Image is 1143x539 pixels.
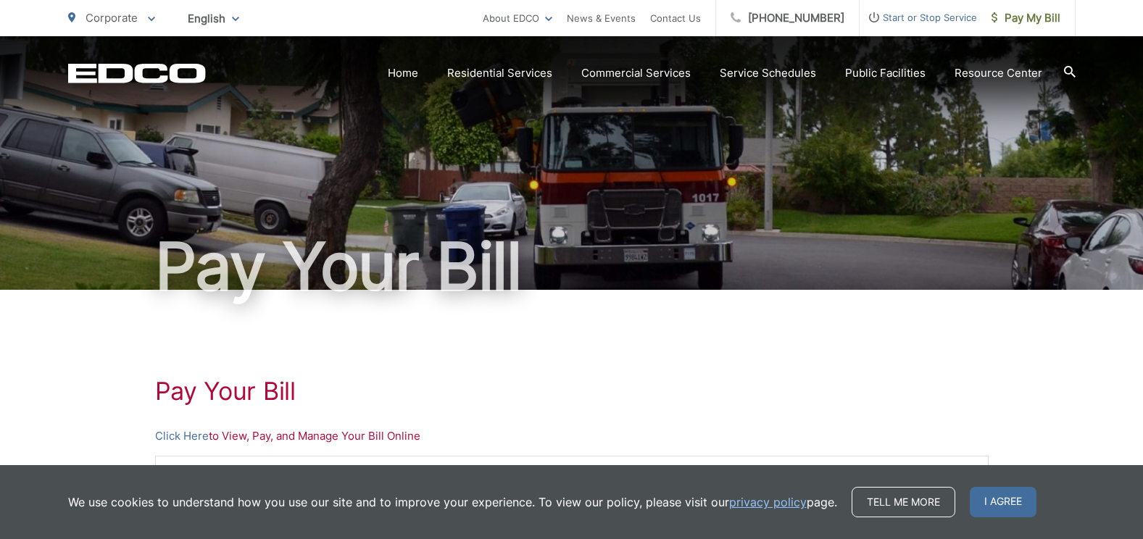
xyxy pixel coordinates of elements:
[852,487,955,517] a: Tell me more
[177,6,250,31] span: English
[581,64,691,82] a: Commercial Services
[970,487,1036,517] span: I agree
[720,64,816,82] a: Service Schedules
[483,9,552,27] a: About EDCO
[68,493,837,511] p: We use cookies to understand how you use our site and to improve your experience. To view our pol...
[955,64,1042,82] a: Resource Center
[155,427,209,445] a: Click Here
[86,11,138,25] span: Corporate
[992,9,1060,27] span: Pay My Bill
[155,427,989,445] p: to View, Pay, and Manage Your Bill Online
[155,377,989,406] h1: Pay Your Bill
[68,63,206,83] a: EDCD logo. Return to the homepage.
[388,64,418,82] a: Home
[650,9,701,27] a: Contact Us
[447,64,552,82] a: Residential Services
[729,493,807,511] a: privacy policy
[68,230,1076,303] h1: Pay Your Bill
[567,9,636,27] a: News & Events
[845,64,926,82] a: Public Facilities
